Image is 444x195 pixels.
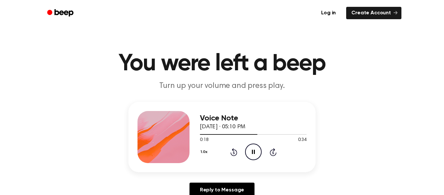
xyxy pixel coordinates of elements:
span: [DATE] · 05:10 PM [200,124,245,130]
h1: You were left a beep [56,52,388,76]
button: 1.0x [200,146,210,158]
a: Log in [315,6,342,21]
span: 0:18 [200,137,208,144]
p: Turn up your volume and press play. [97,81,347,91]
h3: Voice Note [200,114,307,123]
a: Create Account [346,7,401,19]
span: 0:34 [298,137,307,144]
a: Beep [43,7,79,20]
